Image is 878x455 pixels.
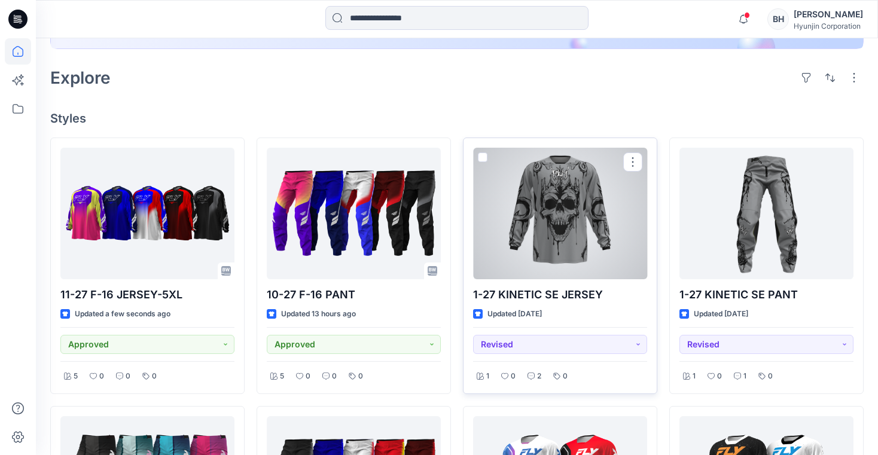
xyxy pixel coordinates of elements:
[694,308,748,320] p: Updated [DATE]
[75,308,170,320] p: Updated a few seconds ago
[511,370,516,383] p: 0
[679,286,853,303] p: 1-27 KINETIC SE PANT
[563,370,568,383] p: 0
[486,370,489,383] p: 1
[794,7,863,22] div: [PERSON_NAME]
[281,308,356,320] p: Updated 13 hours ago
[487,308,542,320] p: Updated [DATE]
[794,22,863,30] div: Hyunjin Corporation
[267,286,441,303] p: 10-27 F-16 PANT
[50,68,111,87] h2: Explore
[280,370,284,383] p: 5
[743,370,746,383] p: 1
[267,148,441,279] a: 10-27 F-16 PANT
[332,370,337,383] p: 0
[152,370,157,383] p: 0
[693,370,696,383] p: 1
[60,148,234,279] a: 11-27 F-16 JERSEY-5XL
[358,370,363,383] p: 0
[717,370,722,383] p: 0
[768,370,773,383] p: 0
[50,111,864,126] h4: Styles
[74,370,78,383] p: 5
[537,370,541,383] p: 2
[60,286,234,303] p: 11-27 F-16 JERSEY-5XL
[679,148,853,279] a: 1-27 KINETIC SE PANT
[126,370,130,383] p: 0
[767,8,789,30] div: BH
[306,370,310,383] p: 0
[473,286,647,303] p: 1-27 KINETIC SE JERSEY
[99,370,104,383] p: 0
[473,148,647,279] a: 1-27 KINETIC SE JERSEY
